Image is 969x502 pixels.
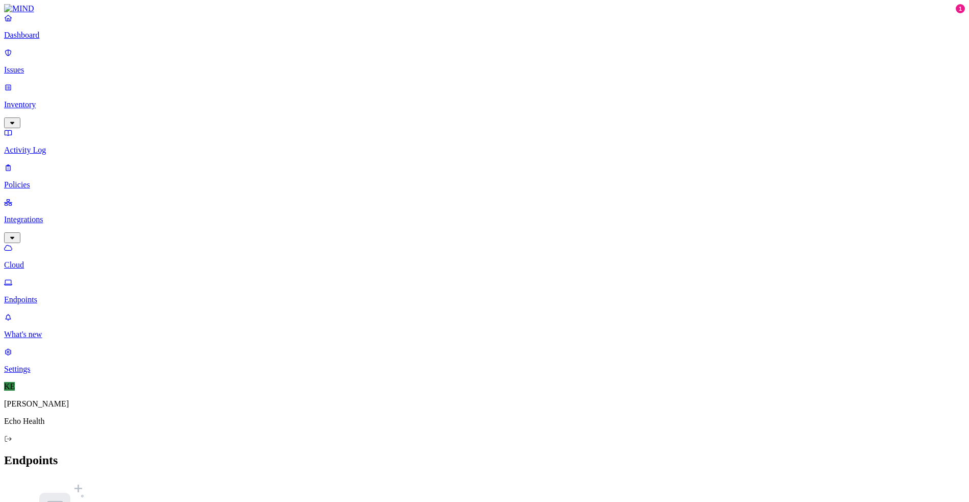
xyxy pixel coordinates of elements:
a: Integrations [4,198,965,242]
a: Settings [4,347,965,374]
a: Endpoints [4,278,965,304]
a: Dashboard [4,13,965,40]
a: Activity Log [4,128,965,155]
p: Dashboard [4,31,965,40]
div: 1 [956,4,965,13]
a: Policies [4,163,965,189]
p: Cloud [4,260,965,270]
span: KE [4,382,15,391]
a: MIND [4,4,965,13]
a: What's new [4,313,965,339]
p: Integrations [4,215,965,224]
p: Echo Health [4,417,965,426]
a: Inventory [4,83,965,127]
p: Endpoints [4,295,965,304]
a: Cloud [4,243,965,270]
p: Policies [4,180,965,189]
a: Issues [4,48,965,75]
p: Settings [4,365,965,374]
img: MIND [4,4,34,13]
h2: Endpoints [4,453,965,467]
p: What's new [4,330,965,339]
p: [PERSON_NAME] [4,399,965,409]
p: Inventory [4,100,965,109]
p: Activity Log [4,146,965,155]
p: Issues [4,65,965,75]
